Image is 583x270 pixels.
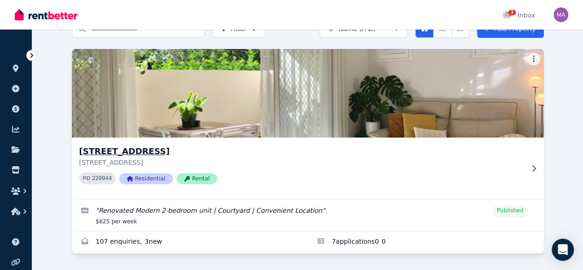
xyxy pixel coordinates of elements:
[552,239,574,261] div: Open Intercom Messenger
[83,176,90,181] small: PID
[503,11,535,20] div: Inbox
[72,49,544,199] a: Unit 1 11/13 Calder Road, Rydalmere[STREET_ADDRESS][STREET_ADDRESS]PID 220944ResidentialRental
[92,175,112,182] code: 220944
[308,231,544,253] a: Applications for Unit 1 11/13 Calder Road, Rydalmere
[72,199,544,231] a: Edit listing: Renovated Modern 2-bedroom unit | Courtyard | Convenient Location
[15,8,77,22] img: RentBetter
[527,53,540,66] button: More options
[119,173,173,184] span: Residential
[79,158,524,167] p: [STREET_ADDRESS]
[177,173,217,184] span: Rental
[79,145,524,158] h3: [STREET_ADDRESS]
[72,231,308,253] a: Enquiries for Unit 1 11/13 Calder Road, Rydalmere
[554,7,568,22] img: Matthew
[60,47,555,140] img: Unit 1 11/13 Calder Road, Rydalmere
[508,10,516,15] span: 3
